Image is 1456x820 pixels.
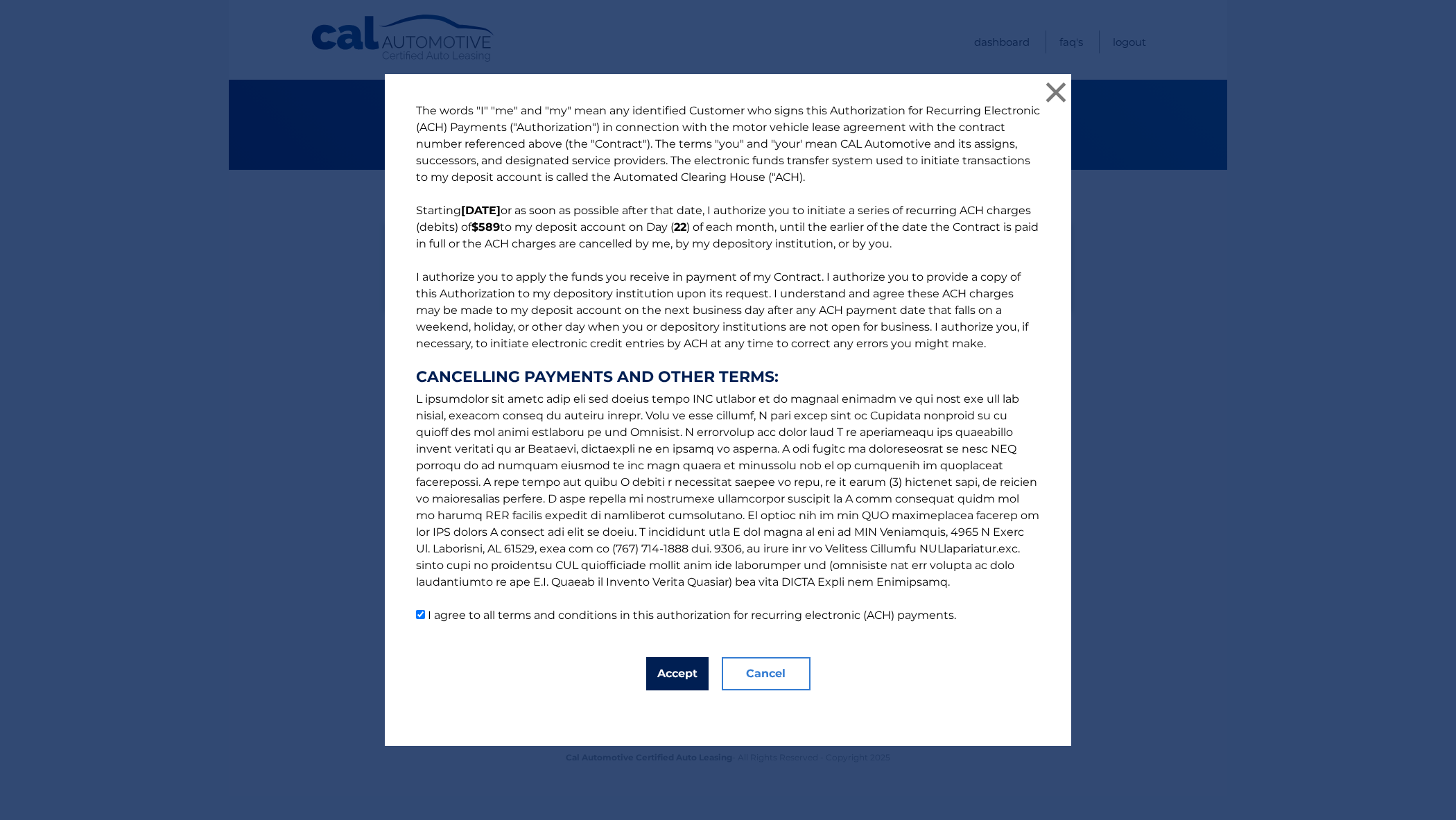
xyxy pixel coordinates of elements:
b: $589 [471,220,500,234]
strong: CANCELLING PAYMENTS AND OTHER TERMS: [416,369,1040,385]
button: Cancel [722,657,811,690]
b: [DATE] [461,204,501,217]
label: I agree to all terms and conditions in this authorization for recurring electronic (ACH) payments. [428,609,956,622]
p: The words "I" "me" and "my" mean any identified Customer who signs this Authorization for Recurri... [402,103,1054,624]
button: Accept [646,657,709,690]
b: 22 [674,220,686,234]
button: × [1042,78,1070,106]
